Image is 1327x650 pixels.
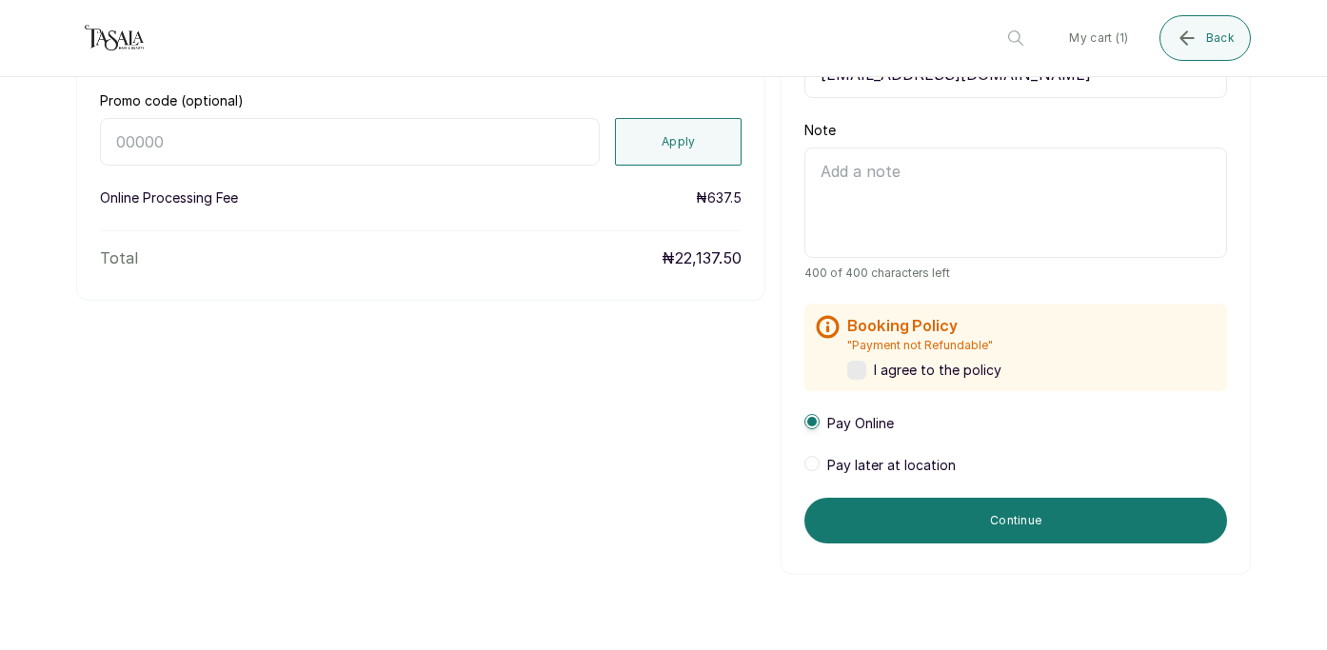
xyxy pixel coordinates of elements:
[874,361,1001,380] span: I agree to the policy
[615,118,743,166] button: Apply
[1206,30,1235,46] span: Back
[100,118,600,166] input: 00000
[662,246,742,269] p: ₦22,137.50
[827,414,894,433] span: Pay Online
[100,91,244,110] label: Promo code (optional)
[804,121,836,140] label: Note
[804,498,1227,543] button: Continue
[827,456,956,475] span: Pay later at location
[100,246,138,269] p: Total
[847,338,1001,353] p: "Payment not Refundable"
[76,19,152,57] img: business logo
[847,315,1001,338] h2: Booking Policy
[100,188,238,207] p: Online Processing Fee
[1159,15,1251,61] button: Back
[696,188,742,207] p: ₦
[804,266,1227,281] span: 400 of 400 characters left
[707,189,742,206] span: 637.5
[1054,15,1143,61] button: My cart (1)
